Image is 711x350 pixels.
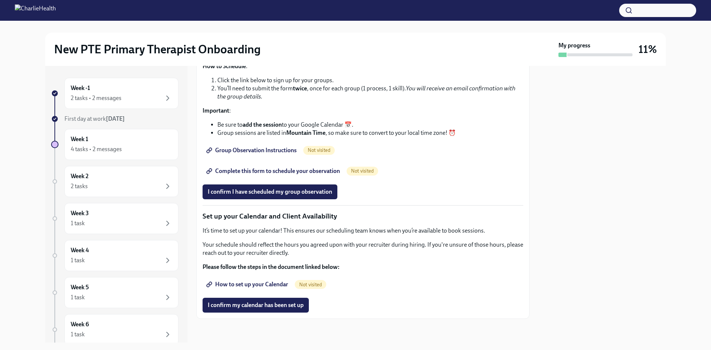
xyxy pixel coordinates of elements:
strong: twice [293,85,307,92]
em: You will receive an email confirmation with the group details. [217,85,515,100]
div: 1 task [71,293,85,301]
p: Your schedule should reflect the hours you agreed upon with your recruiter during hiring. If you'... [203,241,523,257]
strong: My progress [558,41,590,50]
a: Week -12 tasks • 2 messages [51,78,178,109]
h6: Week 3 [71,209,89,217]
h3: 11% [638,43,657,56]
a: First day at work[DATE] [51,115,178,123]
a: Week 51 task [51,277,178,308]
li: Group sessions are listed in , so make sure to convert to your local time zone! ⏰ [217,129,523,137]
strong: Please follow the steps in the document linked below: [203,263,340,270]
span: I confirm my calendar has been set up [208,301,304,309]
strong: add the session [243,121,282,128]
h6: Week 1 [71,135,88,143]
h6: Week 5 [71,283,89,291]
li: Click the link below to sign up for your groups. [217,76,523,84]
p: : [203,62,523,70]
a: Week 31 task [51,203,178,234]
span: Not visited [303,147,335,153]
div: 4 tasks • 2 messages [71,145,122,153]
strong: Mountain Time [286,129,326,136]
a: Complete this form to schedule your observation [203,164,345,179]
a: Group Observation Instructions [203,143,302,158]
div: 1 task [71,219,85,227]
a: Week 14 tasks • 2 messages [51,129,178,160]
strong: How to Schedule [203,63,246,70]
p: : [203,107,523,115]
div: 2 tasks • 2 messages [71,94,121,102]
h6: Week 6 [71,320,89,329]
span: Complete this form to schedule your observation [208,167,340,175]
button: I confirm I have scheduled my group observation [203,184,337,199]
span: How to set up your Calendar [208,281,288,288]
span: First day at work [64,115,125,122]
span: Not visited [295,282,326,287]
h6: Week 2 [71,172,89,180]
strong: [DATE] [106,115,125,122]
button: I confirm my calendar has been set up [203,298,309,313]
span: Group Observation Instructions [208,147,297,154]
li: You’ll need to submit the form , once for each group (1 process, 1 skill). [217,84,523,101]
a: Week 61 task [51,314,178,345]
h2: New PTE Primary Therapist Onboarding [54,42,261,57]
span: Not visited [347,168,378,174]
img: CharlieHealth [15,4,56,16]
div: 1 task [71,330,85,339]
strong: Important [203,107,229,114]
a: How to set up your Calendar [203,277,293,292]
li: Be sure to to your Google Calendar 📅. [217,121,523,129]
span: I confirm I have scheduled my group observation [208,188,332,196]
p: Set up your Calendar and Client Availability [203,211,523,221]
a: Week 22 tasks [51,166,178,197]
div: 1 task [71,256,85,264]
h6: Week -1 [71,84,90,92]
a: Week 41 task [51,240,178,271]
p: It’s time to set up your calendar! This ensures our scheduling team knows when you’re available t... [203,227,523,235]
div: 2 tasks [71,182,88,190]
h6: Week 4 [71,246,89,254]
